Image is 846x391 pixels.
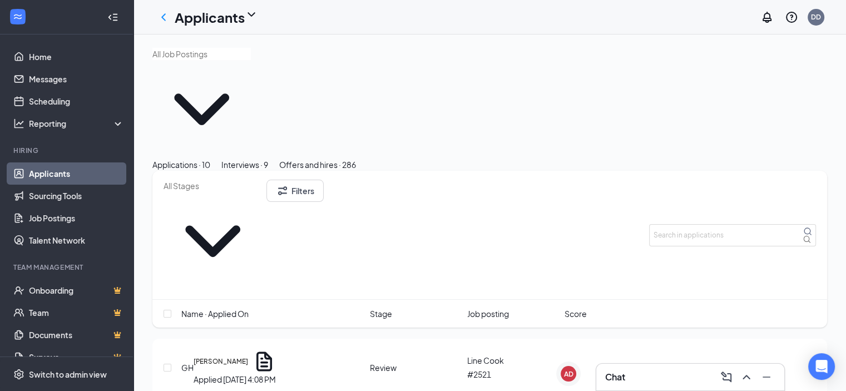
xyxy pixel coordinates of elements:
[175,8,245,27] h1: Applicants
[29,185,124,207] a: Sourcing Tools
[29,207,124,229] a: Job Postings
[467,355,504,365] span: Line Cook
[696,361,710,374] svg: Ellipses
[194,357,248,367] h5: [PERSON_NAME]
[811,12,821,22] div: DD
[370,308,392,320] span: Stage
[29,118,125,129] div: Reporting
[181,308,249,320] span: Name · Applied On
[720,370,733,384] svg: ComposeMessage
[29,346,124,368] a: SurveysCrown
[279,159,356,171] div: Offers and hires · 286
[785,11,798,24] svg: QuestionInfo
[152,48,251,60] input: All Job Postings
[605,371,625,383] h3: Chat
[29,46,124,68] a: Home
[13,118,24,129] svg: Analysis
[253,350,276,373] svg: Document
[564,369,573,379] div: AD
[649,224,816,246] input: Search in applications
[370,362,397,373] div: Review
[266,180,324,202] button: Filter Filters
[13,146,122,155] div: Hiring
[740,370,753,384] svg: ChevronUp
[29,324,124,346] a: DocumentsCrown
[467,308,509,320] span: Job posting
[12,11,23,22] svg: WorkstreamLogo
[221,159,268,171] div: Interviews · 9
[565,308,587,320] span: Score
[29,301,124,324] a: TeamCrown
[760,370,773,384] svg: Minimize
[152,159,210,171] div: Applications · 10
[245,8,258,21] svg: ChevronDown
[276,184,289,197] svg: Filter
[164,180,262,192] input: All Stages
[29,90,124,112] a: Scheduling
[718,368,735,386] button: ComposeMessage
[29,162,124,185] a: Applicants
[758,368,775,386] button: Minimize
[467,369,491,379] span: #2521
[13,369,24,380] svg: Settings
[29,229,124,251] a: Talent Network
[164,192,262,290] svg: ChevronDown
[29,369,107,380] div: Switch to admin view
[29,279,124,301] a: OnboardingCrown
[13,263,122,272] div: Team Management
[29,68,124,90] a: Messages
[738,368,755,386] button: ChevronUp
[760,11,774,24] svg: Notifications
[107,12,118,23] svg: Collapse
[152,60,251,159] svg: ChevronDown
[625,361,696,374] button: Schedule Interview
[808,353,835,380] div: Open Intercom Messenger
[803,227,812,236] svg: MagnifyingGlass
[194,373,276,385] div: Applied [DATE] 4:08 PM
[157,11,170,24] svg: ChevronLeft
[181,362,194,374] div: GH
